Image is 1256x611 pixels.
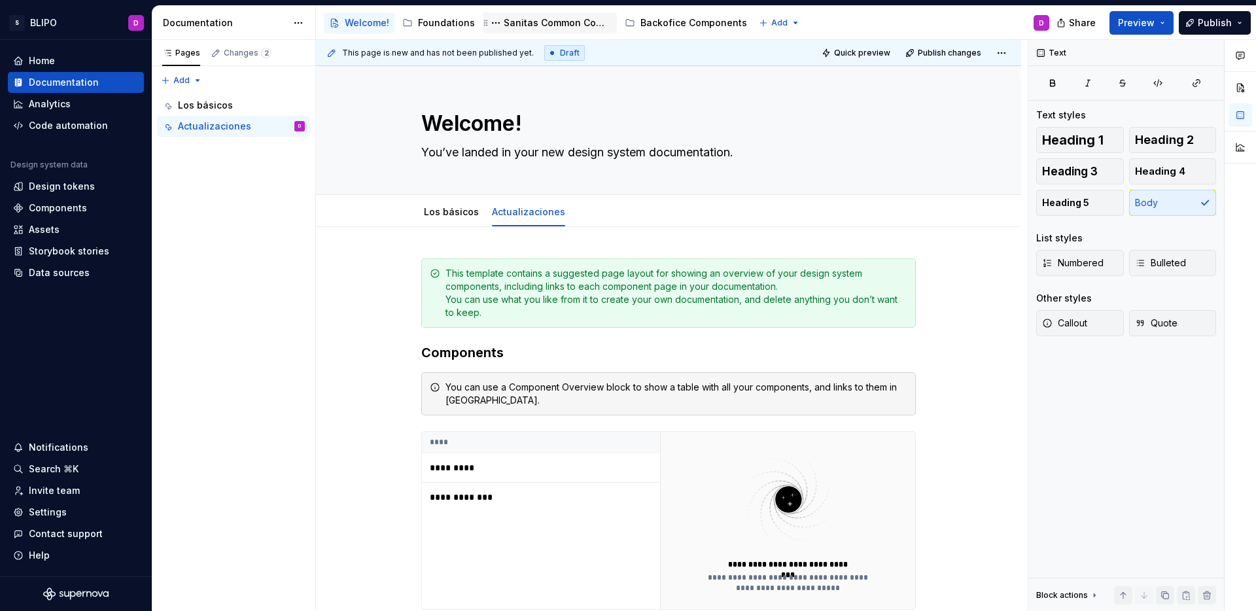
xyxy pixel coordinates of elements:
[1135,256,1186,270] span: Bulleted
[1042,256,1104,270] span: Numbered
[1198,16,1232,29] span: Publish
[1042,165,1098,178] span: Heading 3
[29,506,67,519] div: Settings
[178,120,251,133] div: Actualizaciones
[424,206,479,217] a: Los básicos
[918,48,981,58] span: Publish changes
[3,9,149,37] button: SBLIPOD
[1036,292,1092,305] div: Other styles
[163,16,287,29] div: Documentation
[29,223,60,236] div: Assets
[445,381,907,407] div: You can use a Component Overview block to show a table with all your components, and links to the...
[1036,590,1088,601] div: Block actions
[8,176,144,197] a: Design tokens
[504,16,612,29] div: Sanitas Common Components
[8,115,144,136] a: Code automation
[29,266,90,279] div: Data sources
[901,44,987,62] button: Publish changes
[29,97,71,111] div: Analytics
[29,180,95,193] div: Design tokens
[640,16,747,29] div: Backofice Components
[1036,109,1086,122] div: Text styles
[1179,11,1251,35] button: Publish
[29,549,50,562] div: Help
[8,502,144,523] a: Settings
[29,463,78,476] div: Search ⌘K
[1129,250,1217,276] button: Bulleted
[29,441,88,454] div: Notifications
[8,459,144,480] button: Search ⌘K
[418,16,475,29] div: Foundations
[29,76,99,89] div: Documentation
[8,198,144,218] a: Components
[1135,165,1185,178] span: Heading 4
[29,527,103,540] div: Contact support
[43,587,109,601] svg: Supernova Logo
[29,484,80,497] div: Invite team
[157,95,310,116] a: Los básicos
[419,108,913,139] textarea: Welcome!
[1135,317,1177,330] span: Quote
[1042,317,1087,330] span: Callout
[8,262,144,283] a: Data sources
[29,245,109,258] div: Storybook stories
[1036,158,1124,184] button: Heading 3
[487,198,570,225] div: Actualizaciones
[29,119,108,132] div: Code automation
[1036,310,1124,336] button: Callout
[1050,11,1104,35] button: Share
[1129,158,1217,184] button: Heading 4
[29,54,55,67] div: Home
[8,480,144,501] a: Invite team
[1129,310,1217,336] button: Quote
[8,437,144,458] button: Notifications
[483,12,617,33] a: Sanitas Common Components
[157,95,310,137] div: Page tree
[1042,196,1089,209] span: Heading 5
[1129,127,1217,153] button: Heading 2
[619,12,752,33] a: Backofice Components
[419,198,484,225] div: Los básicos
[261,48,271,58] span: 2
[397,12,480,33] a: Foundations
[224,48,271,58] div: Changes
[818,44,896,62] button: Quick preview
[173,75,190,86] span: Add
[1036,127,1124,153] button: Heading 1
[492,206,565,217] a: Actualizaciones
[8,241,144,262] a: Storybook stories
[445,267,907,319] div: This template contains a suggested page layout for showing an overview of your design system comp...
[157,71,206,90] button: Add
[1036,232,1083,245] div: List styles
[1118,16,1155,29] span: Preview
[157,116,310,137] a: ActualizacionesD
[1039,18,1044,28] div: D
[8,94,144,114] a: Analytics
[771,18,788,28] span: Add
[560,48,580,58] span: Draft
[1042,133,1104,147] span: Heading 1
[1036,190,1124,216] button: Heading 5
[342,48,534,58] span: This page is new and has not been published yet.
[162,48,200,58] div: Pages
[8,523,144,544] button: Contact support
[178,99,233,112] div: Los básicos
[755,14,804,32] button: Add
[8,219,144,240] a: Assets
[324,10,752,36] div: Page tree
[324,12,394,33] a: Welcome!
[9,15,25,31] div: S
[1109,11,1174,35] button: Preview
[298,120,301,133] div: D
[30,16,57,29] div: BLIPO
[133,18,139,28] div: D
[419,142,913,163] textarea: You’ve landed in your new design system documentation.
[345,16,389,29] div: Welcome!
[834,48,890,58] span: Quick preview
[29,201,87,215] div: Components
[8,50,144,71] a: Home
[1036,250,1124,276] button: Numbered
[1069,16,1096,29] span: Share
[1135,133,1194,147] span: Heading 2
